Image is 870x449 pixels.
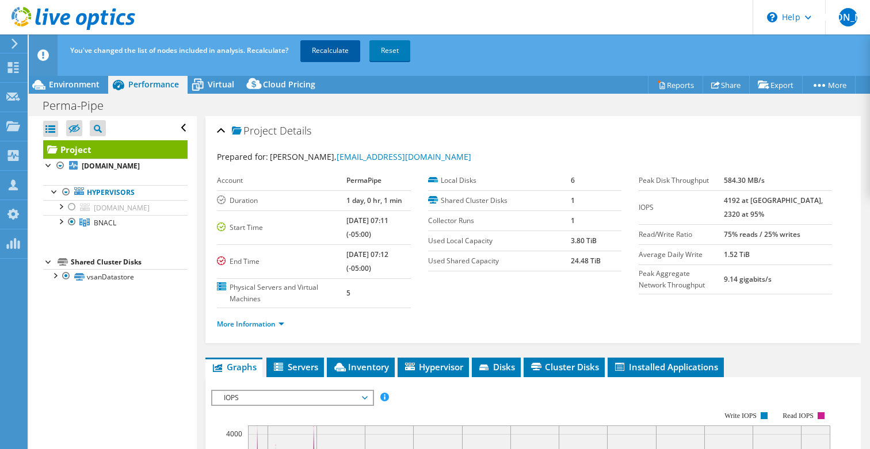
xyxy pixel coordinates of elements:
div: Shared Cluster Disks [71,255,188,269]
b: 6 [571,175,575,185]
span: Details [280,124,311,137]
label: Average Daily Write [639,249,724,260]
label: End Time [217,256,346,267]
b: 9.14 gigabits/s [724,274,772,284]
span: Graphs [211,361,257,373]
span: [DOMAIN_NAME] [94,203,150,213]
b: 1 day, 0 hr, 1 min [346,195,402,205]
label: Duration [217,195,346,206]
b: 1 [571,195,575,205]
text: Write IOPS [725,412,757,420]
a: Recalculate [300,40,360,61]
span: Disks [478,361,515,373]
a: Share [703,76,750,94]
span: Project [232,125,277,137]
label: Collector Runs [428,215,571,227]
svg: \n [767,12,777,22]
b: 1 [571,216,575,225]
span: [PERSON_NAME], [270,151,471,162]
span: Cloud Pricing [263,79,315,90]
label: Prepared for: [217,151,268,162]
b: [DATE] 07:12 (-05:00) [346,250,388,273]
span: IOPS [218,391,366,405]
b: PermaPipe [346,175,381,185]
span: Environment [49,79,100,90]
h1: Perma-Pipe [37,99,121,112]
label: Used Local Capacity [428,235,571,247]
b: [DOMAIN_NAME] [82,161,140,171]
b: 3.80 TiB [571,236,597,245]
a: vsanDatastore [43,269,188,284]
text: Read IOPS [783,412,814,420]
text: 4000 [226,429,242,439]
a: Hypervisors [43,185,188,200]
a: BNACL [43,215,188,230]
a: [DOMAIN_NAME] [43,200,188,215]
span: [PERSON_NAME] [839,8,857,26]
label: Shared Cluster Disks [428,195,571,206]
a: More Information [217,319,284,329]
label: IOPS [639,202,724,213]
b: 5 [346,288,350,298]
label: Peak Disk Throughput [639,175,724,186]
a: Export [749,76,803,94]
b: 24.48 TiB [571,256,601,266]
span: Inventory [333,361,389,373]
label: Physical Servers and Virtual Machines [217,282,346,305]
span: Hypervisor [403,361,463,373]
b: [DATE] 07:11 (-05:00) [346,216,388,239]
span: Performance [128,79,179,90]
span: Servers [272,361,318,373]
a: Reports [648,76,703,94]
b: 75% reads / 25% writes [724,229,800,239]
b: 584.30 MB/s [724,175,765,185]
a: [EMAIL_ADDRESS][DOMAIN_NAME] [337,151,471,162]
a: Reset [369,40,410,61]
span: Virtual [208,79,234,90]
b: 1.52 TiB [724,250,750,259]
a: More [802,76,856,94]
span: BNACL [94,218,116,228]
label: Local Disks [428,175,571,186]
label: Peak Aggregate Network Throughput [639,268,724,291]
a: Project [43,140,188,159]
span: Cluster Disks [529,361,599,373]
label: Start Time [217,222,346,233]
span: You've changed the list of nodes included in analysis. Recalculate? [70,45,288,55]
a: [DOMAIN_NAME] [43,159,188,174]
label: Used Shared Capacity [428,255,571,267]
span: Installed Applications [613,361,718,373]
b: 4192 at [GEOGRAPHIC_DATA], 2320 at 95% [724,195,823,219]
label: Account [217,175,346,186]
label: Read/Write Ratio [639,229,724,240]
